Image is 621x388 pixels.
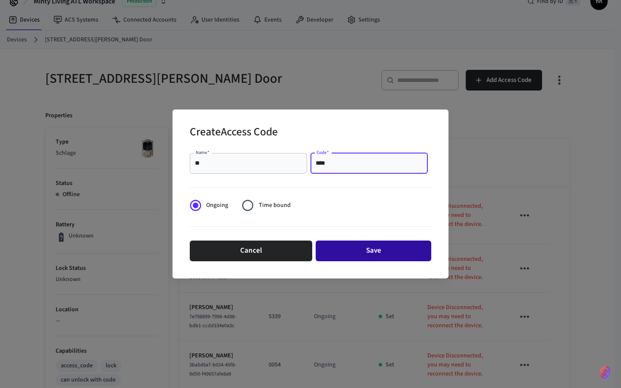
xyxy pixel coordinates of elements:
[206,201,228,210] span: Ongoing
[317,149,329,156] label: Code
[190,120,278,146] h2: Create Access Code
[316,241,431,261] button: Save
[259,201,291,210] span: Time bound
[196,149,210,156] label: Name
[600,366,611,379] img: SeamLogoGradient.69752ec5.svg
[190,241,312,261] button: Cancel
